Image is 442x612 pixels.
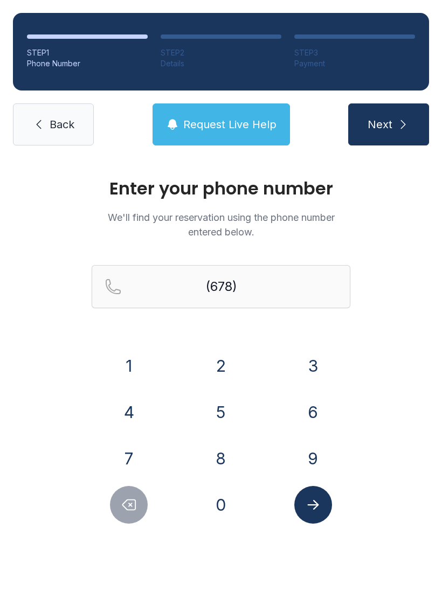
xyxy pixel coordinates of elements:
div: Payment [294,58,415,69]
button: 9 [294,440,332,477]
button: 8 [202,440,240,477]
button: 3 [294,347,332,385]
button: 7 [110,440,148,477]
button: Submit lookup form [294,486,332,524]
button: Delete number [110,486,148,524]
span: Request Live Help [183,117,277,132]
div: STEP 2 [161,47,281,58]
button: 6 [294,393,332,431]
input: Reservation phone number [92,265,350,308]
button: 4 [110,393,148,431]
div: Details [161,58,281,69]
span: Next [368,117,392,132]
button: 1 [110,347,148,385]
button: 2 [202,347,240,385]
div: STEP 1 [27,47,148,58]
button: 5 [202,393,240,431]
h1: Enter your phone number [92,180,350,197]
div: Phone Number [27,58,148,69]
p: We'll find your reservation using the phone number entered below. [92,210,350,239]
div: STEP 3 [294,47,415,58]
span: Back [50,117,74,132]
button: 0 [202,486,240,524]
